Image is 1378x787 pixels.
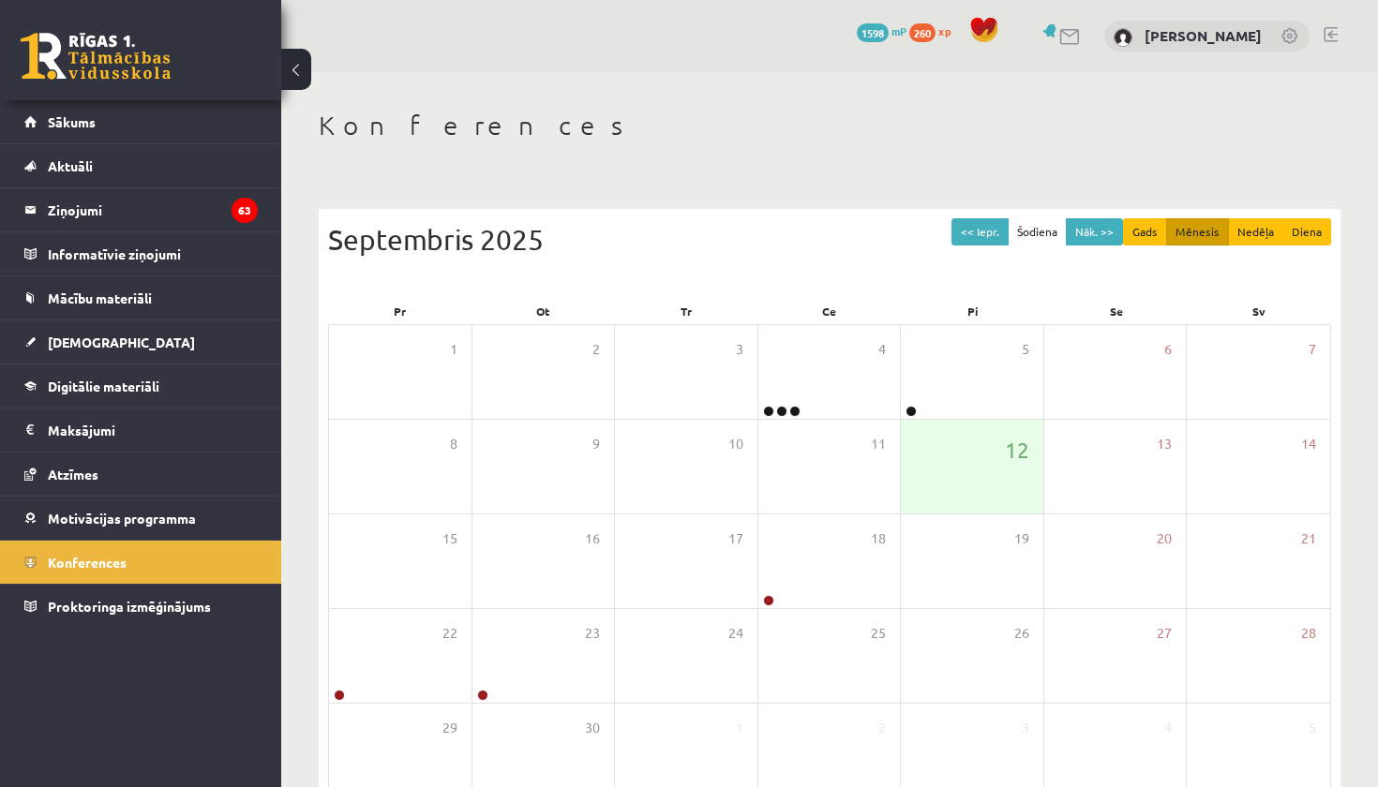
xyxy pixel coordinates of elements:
[891,23,906,38] span: mP
[901,298,1044,324] div: Pi
[442,528,457,549] span: 15
[857,23,906,38] a: 1598 mP
[1301,434,1316,454] span: 14
[24,320,258,364] a: [DEMOGRAPHIC_DATA]
[1309,339,1316,360] span: 7
[1282,218,1331,245] button: Diena
[592,339,600,360] span: 2
[1145,26,1262,45] a: [PERSON_NAME]
[1157,434,1172,454] span: 13
[48,290,152,306] span: Mācību materiāli
[328,298,472,324] div: Pr
[871,434,886,454] span: 11
[585,623,600,644] span: 23
[728,528,743,549] span: 17
[48,334,195,350] span: [DEMOGRAPHIC_DATA]
[1114,28,1132,47] img: Viktorija Vargušenko
[24,276,258,319] a: Mācību materiāli
[1123,218,1167,245] button: Gads
[1166,218,1229,245] button: Mēnesis
[1022,339,1029,360] span: 5
[24,585,258,628] a: Proktoringa izmēģinājums
[736,339,743,360] span: 3
[442,623,457,644] span: 22
[48,113,96,130] span: Sākums
[24,364,258,408] a: Digitālie materiāli
[24,408,258,452] a: Maksājumi
[442,718,457,738] span: 29
[1188,298,1331,324] div: Sv
[472,298,615,324] div: Ot
[1014,623,1029,644] span: 26
[48,510,196,527] span: Motivācijas programma
[450,339,457,360] span: 1
[21,33,171,80] a: Rīgas 1. Tālmācības vidusskola
[728,434,743,454] span: 10
[909,23,960,38] a: 260 xp
[736,718,743,738] span: 1
[857,23,889,42] span: 1598
[48,408,258,452] legend: Maksājumi
[24,232,258,275] a: Informatīvie ziņojumi
[48,554,127,571] span: Konferences
[24,188,258,231] a: Ziņojumi63
[24,100,258,143] a: Sākums
[328,218,1331,260] div: Septembris 2025
[1005,434,1029,466] span: 12
[1157,623,1172,644] span: 27
[1157,528,1172,549] span: 20
[878,718,886,738] span: 2
[319,110,1341,141] h1: Konferences
[48,188,258,231] legend: Ziņojumi
[1164,339,1172,360] span: 6
[615,298,758,324] div: Tr
[232,198,258,223] i: 63
[871,528,886,549] span: 18
[450,434,457,454] span: 8
[909,23,936,42] span: 260
[1301,623,1316,644] span: 28
[592,434,600,454] span: 9
[1164,718,1172,738] span: 4
[48,157,93,174] span: Aktuāli
[1014,528,1029,549] span: 19
[24,541,258,584] a: Konferences
[938,23,951,38] span: xp
[24,497,258,540] a: Motivācijas programma
[728,623,743,644] span: 24
[1066,218,1123,245] button: Nāk. >>
[951,218,1009,245] button: << Iepr.
[48,598,211,615] span: Proktoringa izmēģinājums
[1228,218,1283,245] button: Nedēļa
[871,623,886,644] span: 25
[1309,718,1316,738] span: 5
[585,718,600,738] span: 30
[48,378,159,394] span: Digitālie materiāli
[24,144,258,187] a: Aktuāli
[24,453,258,496] a: Atzīmes
[585,528,600,549] span: 16
[1044,298,1188,324] div: Se
[1301,528,1316,549] span: 21
[48,466,98,483] span: Atzīmes
[878,339,886,360] span: 4
[1008,218,1067,245] button: Šodiena
[1022,718,1029,738] span: 3
[758,298,902,324] div: Ce
[48,232,258,275] legend: Informatīvie ziņojumi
